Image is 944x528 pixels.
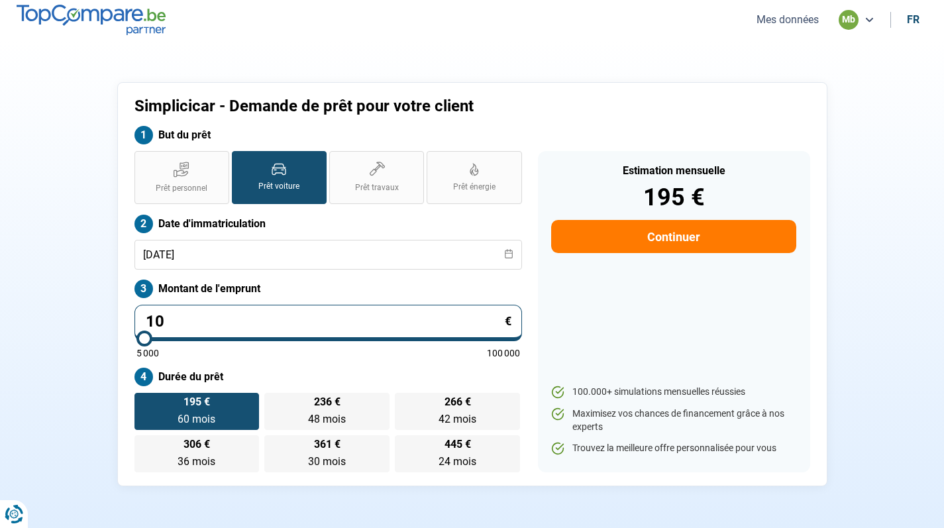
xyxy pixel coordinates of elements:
[17,5,166,34] img: TopCompare.be
[551,386,796,399] li: 100.000+ simulations mensuelles réussies
[753,13,823,26] button: Mes données
[178,455,215,468] span: 36 mois
[178,413,215,425] span: 60 mois
[308,413,346,425] span: 48 mois
[308,455,346,468] span: 30 mois
[453,182,496,193] span: Prêt énergie
[156,183,207,194] span: Prêt personnel
[134,280,522,298] label: Montant de l'emprunt
[134,126,522,144] label: But du prêt
[505,315,511,327] span: €
[445,439,471,450] span: 445 €
[439,455,476,468] span: 24 mois
[184,439,210,450] span: 306 €
[134,97,637,116] h1: Simplicicar - Demande de prêt pour votre client
[136,348,159,358] span: 5 000
[839,10,859,30] div: mb
[551,185,796,209] div: 195 €
[184,397,210,407] span: 195 €
[258,181,299,192] span: Prêt voiture
[551,220,796,253] button: Continuer
[314,439,341,450] span: 361 €
[551,407,796,433] li: Maximisez vos chances de financement grâce à nos experts
[551,442,796,455] li: Trouvez la meilleure offre personnalisée pour vous
[907,13,919,26] div: fr
[551,166,796,176] div: Estimation mensuelle
[134,240,522,270] input: jj/mm/aaaa
[134,368,522,386] label: Durée du prêt
[445,397,471,407] span: 266 €
[355,182,399,193] span: Prêt travaux
[487,348,520,358] span: 100 000
[314,397,341,407] span: 236 €
[439,413,476,425] span: 42 mois
[134,215,522,233] label: Date d'immatriculation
